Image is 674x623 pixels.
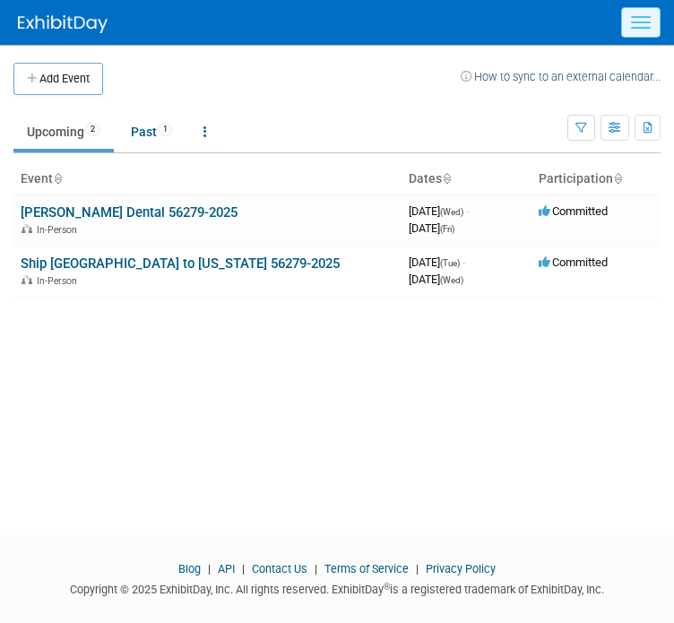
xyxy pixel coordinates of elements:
[53,171,62,186] a: Sort by Event Name
[13,164,402,195] th: Event
[85,123,100,136] span: 2
[18,15,108,33] img: ExhibitDay
[409,255,465,269] span: [DATE]
[621,7,661,38] button: Menu
[409,204,469,218] span: [DATE]
[22,275,32,284] img: In-Person Event
[13,115,114,149] a: Upcoming2
[37,275,82,287] span: In-Person
[440,207,463,217] span: (Wed)
[409,221,454,235] span: [DATE]
[310,562,322,575] span: |
[409,273,463,286] span: [DATE]
[539,204,608,218] span: Committed
[461,70,661,83] a: How to sync to an external calendar...
[462,255,465,269] span: -
[22,224,32,233] img: In-Person Event
[539,255,608,269] span: Committed
[402,164,531,195] th: Dates
[13,577,661,598] div: Copyright © 2025 ExhibitDay, Inc. All rights reserved. ExhibitDay is a registered trademark of Ex...
[384,582,390,592] sup: ®
[440,275,463,285] span: (Wed)
[203,562,215,575] span: |
[218,562,235,575] a: API
[252,562,307,575] a: Contact Us
[238,562,249,575] span: |
[37,224,82,236] span: In-Person
[531,164,661,195] th: Participation
[324,562,409,575] a: Terms of Service
[117,115,186,149] a: Past1
[442,171,451,186] a: Sort by Start Date
[178,562,201,575] a: Blog
[411,562,423,575] span: |
[613,171,622,186] a: Sort by Participation Type
[158,123,173,136] span: 1
[466,204,469,218] span: -
[440,258,460,268] span: (Tue)
[21,255,340,272] a: Ship [GEOGRAPHIC_DATA] to [US_STATE] 56279-2025
[21,204,238,221] a: [PERSON_NAME] Dental 56279-2025
[440,224,454,234] span: (Fri)
[426,562,496,575] a: Privacy Policy
[13,63,103,95] button: Add Event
